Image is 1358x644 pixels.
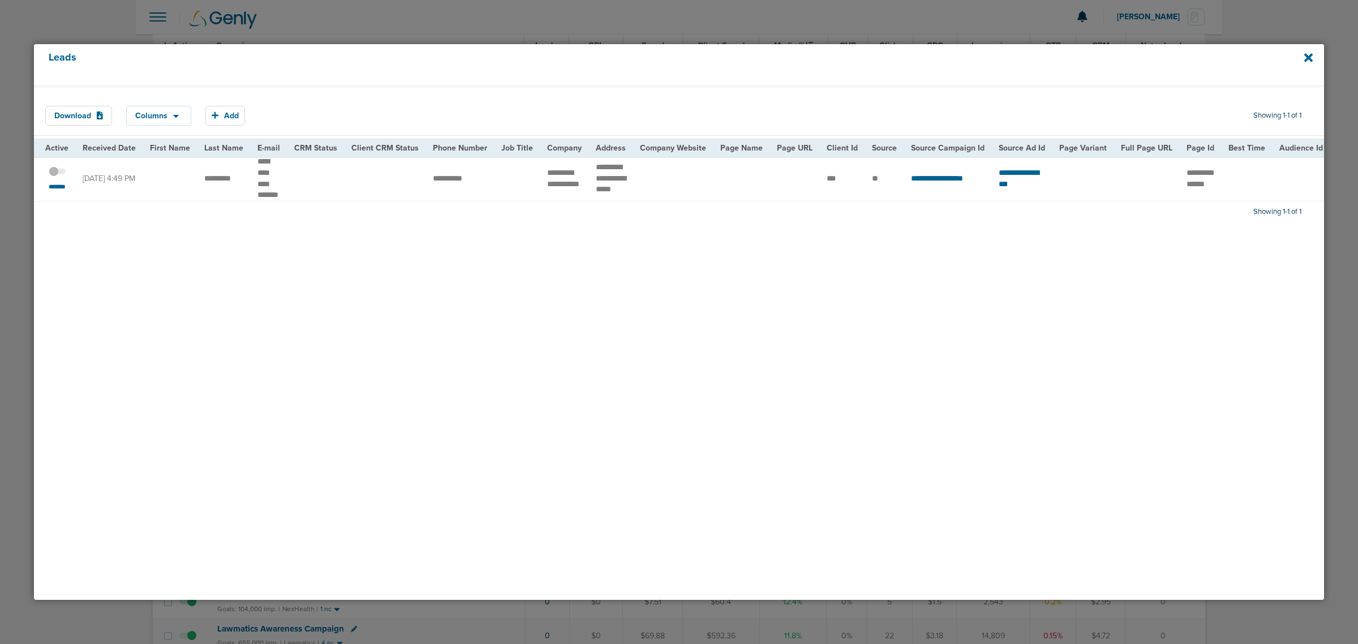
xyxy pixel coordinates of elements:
h4: Leads [49,51,1187,78]
th: Page Name [714,139,770,157]
span: Client Id [827,143,858,153]
button: Add [205,106,245,126]
span: Phone Number [433,143,487,153]
th: Client CRM Status [345,139,426,157]
td: [DATE] 4:49 PM [76,156,143,201]
th: Best Time [1222,139,1273,157]
span: Last Name [204,143,243,153]
th: Company [540,139,589,157]
span: Source Ad Id [999,143,1045,153]
span: Audience Id [1279,143,1323,153]
span: Add [224,111,239,121]
th: Company Website [633,139,714,157]
span: Active [45,143,68,153]
span: Received Date [83,143,136,153]
th: Page Variant [1052,139,1114,157]
th: Full Page URL [1114,139,1180,157]
th: Job Title [495,139,540,157]
span: Page URL [777,143,813,153]
span: CRM Status [294,143,337,153]
span: Source [872,143,897,153]
button: Download [45,106,112,126]
span: Showing 1-1 of 1 [1253,111,1301,121]
span: Columns [135,112,167,120]
th: Page Id [1180,139,1222,157]
span: Showing 1-1 of 1 [1253,207,1301,217]
span: Source Campaign Id [911,143,985,153]
th: Address [589,139,633,157]
span: First Name [150,143,190,153]
span: E-mail [257,143,280,153]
